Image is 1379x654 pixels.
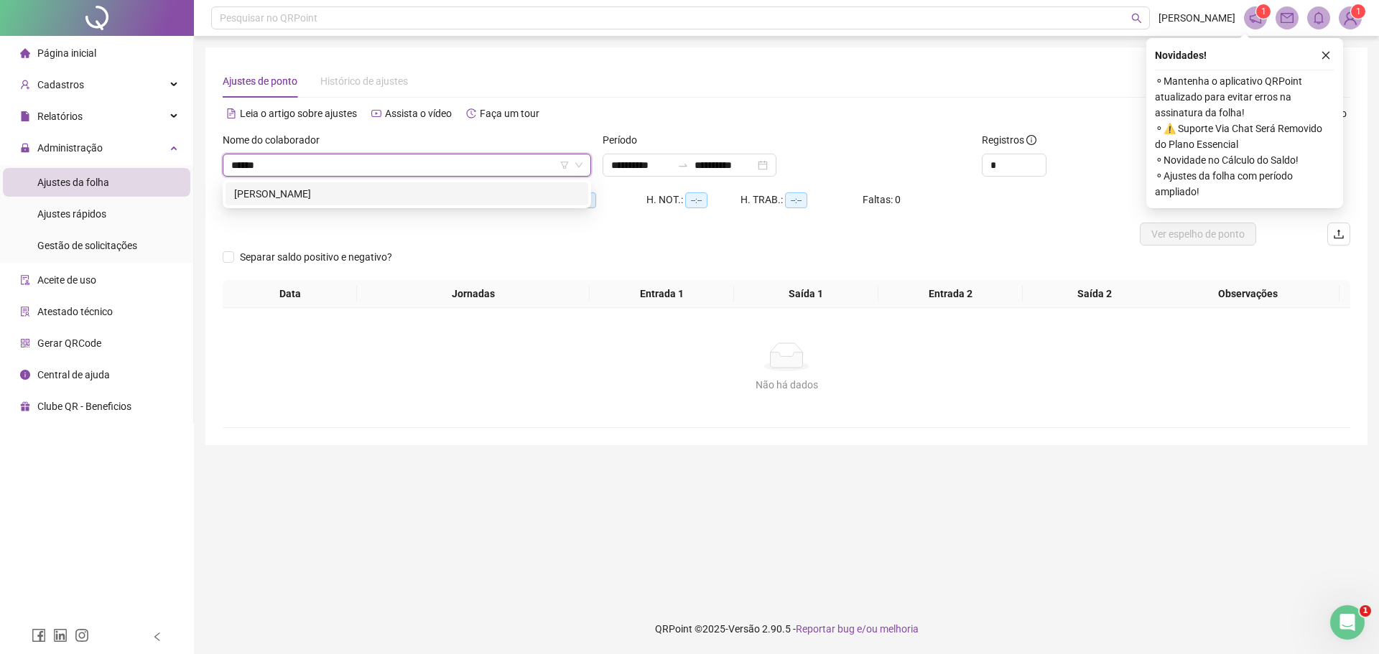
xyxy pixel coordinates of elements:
span: audit [20,275,30,285]
span: swap-right [677,159,689,171]
span: to [677,159,689,171]
span: [PERSON_NAME] [1159,10,1235,26]
span: instagram [75,628,89,643]
span: Versão [728,623,760,635]
span: 1 [1261,6,1266,17]
footer: QRPoint © 2025 - 2.90.5 - [194,604,1379,654]
th: Data [223,280,357,308]
span: Gerar QRCode [37,337,101,349]
span: close [1321,50,1331,60]
th: Observações [1156,280,1339,308]
span: --:-- [785,192,807,208]
span: Ajustes rápidos [37,208,106,220]
span: Assista o vídeo [385,108,452,119]
span: bell [1312,11,1325,24]
span: Clube QR - Beneficios [37,401,131,412]
span: history [466,108,476,118]
span: filter [560,161,569,169]
span: youtube [371,108,381,118]
span: Gestão de solicitações [37,240,137,251]
div: H. TRAB.: [740,192,863,208]
div: Histórico de ajustes [320,73,408,89]
span: upload [1333,228,1345,240]
div: HE 3: [553,192,646,208]
th: Entrada 1 [590,280,734,308]
span: info-circle [1026,135,1036,145]
span: Cadastros [37,79,84,90]
span: lock [20,143,30,153]
span: ⚬ ⚠️ Suporte Via Chat Será Removido do Plano Essencial [1155,121,1334,152]
span: Faltas: 0 [863,194,901,205]
span: Aceite de uso [37,274,96,286]
span: solution [20,307,30,317]
span: ⚬ Novidade no Cálculo do Saldo! [1155,152,1334,168]
span: Registros [982,132,1036,148]
span: 1 [1360,605,1371,617]
span: Relatórios [37,111,83,122]
label: Nome do colaborador [223,132,329,148]
th: Saída 2 [1023,280,1167,308]
th: Jornadas [357,280,590,308]
div: Não há dados [240,377,1333,393]
span: Reportar bug e/ou melhoria [796,623,919,635]
div: Ajustes de ponto [223,73,297,89]
span: 1 [1356,6,1361,17]
span: Ajustes da folha [37,177,109,188]
iframe: Intercom live chat [1330,605,1365,640]
span: linkedin [53,628,68,643]
div: [PERSON_NAME] [234,186,580,202]
sup: Atualize o seu contato no menu Meus Dados [1351,4,1365,19]
img: 13968 [1339,7,1361,29]
span: ⚬ Ajustes da folha com período ampliado! [1155,168,1334,200]
th: Entrada 2 [878,280,1023,308]
button: Ver espelho de ponto [1140,223,1256,246]
span: left [152,632,162,642]
span: Observações [1162,286,1334,302]
sup: 1 [1256,4,1271,19]
span: qrcode [20,338,30,348]
span: Novidades ! [1155,47,1207,63]
span: Leia o artigo sobre ajustes [240,108,357,119]
span: search [1131,13,1142,24]
span: ⚬ Mantenha o aplicativo QRPoint atualizado para evitar erros na assinatura da folha! [1155,73,1334,121]
span: info-circle [20,370,30,380]
span: Separar saldo positivo e negativo? [234,249,398,265]
th: Saída 1 [734,280,878,308]
div: JOSINEA ARCANJO DOS SANTOS [226,182,588,205]
span: notification [1249,11,1262,24]
span: Página inicial [37,47,96,59]
span: --:-- [685,192,707,208]
span: Atestado técnico [37,306,113,317]
span: Central de ajuda [37,369,110,380]
span: mail [1281,11,1294,24]
label: Período [603,132,646,148]
span: home [20,48,30,58]
span: file-text [226,108,236,118]
div: H. NOT.: [646,192,740,208]
span: facebook [32,628,46,643]
span: Administração [37,142,103,154]
span: Faça um tour [480,108,539,119]
span: file [20,111,30,121]
span: user-add [20,80,30,90]
span: gift [20,401,30,411]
